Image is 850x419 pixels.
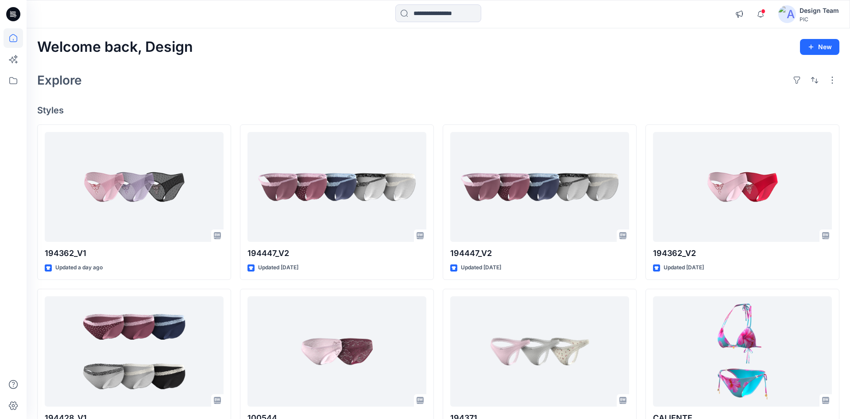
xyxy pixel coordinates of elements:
div: PIC [800,16,839,23]
a: 194447_V2 [247,132,426,242]
a: 100544 [247,296,426,407]
div: Design Team [800,5,839,16]
p: 194447_V2 [247,247,426,260]
p: Updated [DATE] [664,263,704,272]
button: New [800,39,839,55]
p: Updated [DATE] [461,263,501,272]
p: 194362_V2 [653,247,832,260]
a: 194362_V2 [653,132,832,242]
p: 194362_V1 [45,247,224,260]
a: 194428_V1 [45,296,224,407]
a: 194371 [450,296,629,407]
h2: Welcome back, Design [37,39,193,55]
h4: Styles [37,105,839,116]
a: 194447_V2 [450,132,629,242]
h2: Explore [37,73,82,87]
p: 194447_V2 [450,247,629,260]
img: avatar [778,5,796,23]
p: Updated [DATE] [258,263,298,272]
p: Updated a day ago [55,263,103,272]
a: CALIENTE [653,296,832,407]
a: 194362_V1 [45,132,224,242]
